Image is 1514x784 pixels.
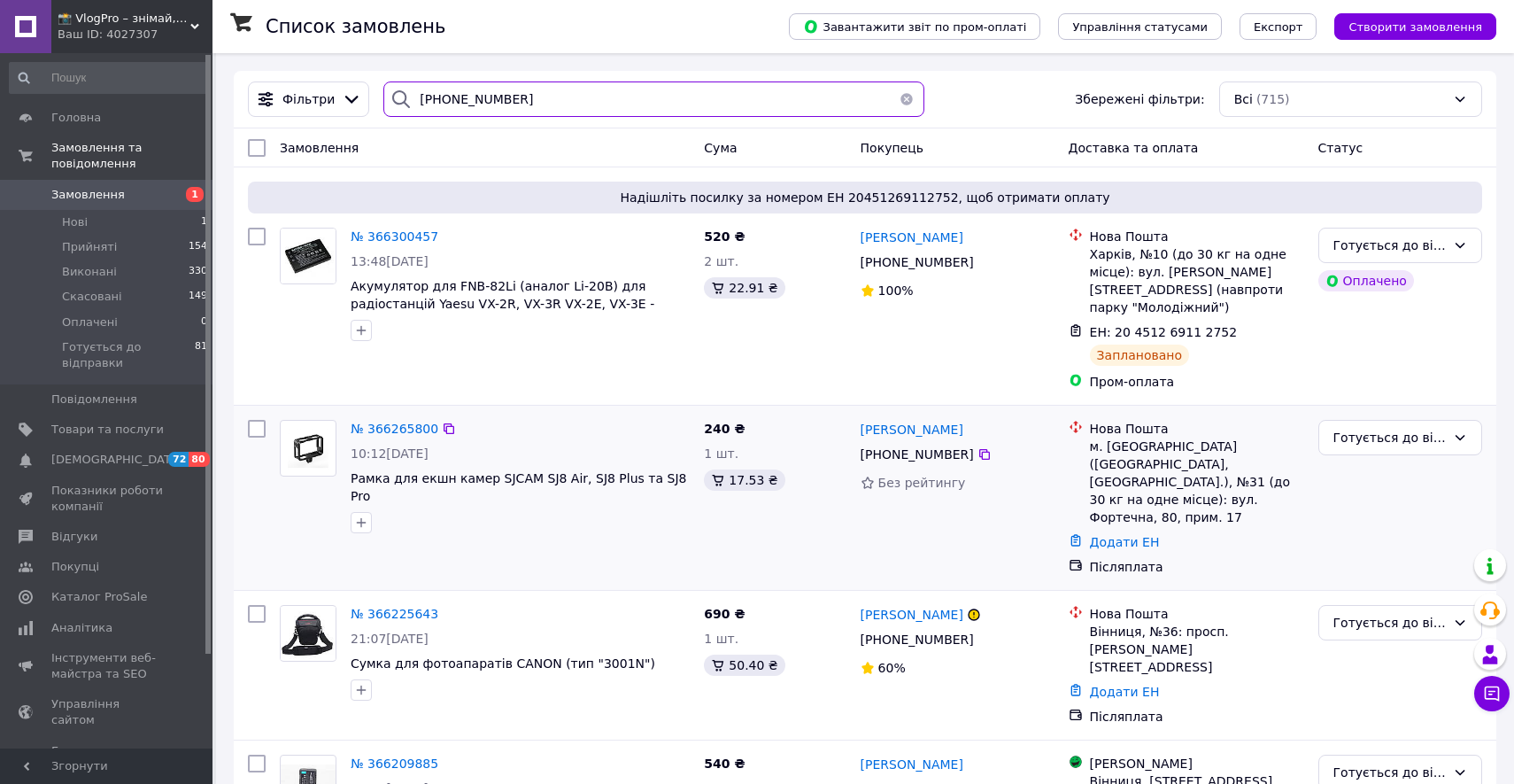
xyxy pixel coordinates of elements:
[51,483,164,515] span: Показники роботи компанії
[1075,90,1204,108] span: Збережені фільтри:
[889,82,924,117] button: Очистить
[878,283,914,298] span: 100%
[1090,685,1160,699] a: Додати ЕН
[1333,763,1446,782] div: Готується до відправки
[168,452,189,467] span: 72
[789,13,1040,40] button: Завантажити звіт по пром-оплаті
[861,230,963,245] span: [PERSON_NAME]
[1318,270,1414,291] div: Оплачено
[58,27,212,43] div: Ваш ID: 4027307
[1090,420,1304,438] div: Нова Пошта
[189,452,209,467] span: 80
[51,696,164,728] span: Управління сайтом
[351,279,654,329] a: Акумулятор для FNB-82Li (аналог Li-20B) для радіостанцій Yaesu VX-2R, VX-3R VX-2E, VX-3E - аналог...
[51,589,147,605] span: Каталог ProSale
[1090,245,1304,316] div: Харків, №10 (до 30 кг на одне місце): вул. [PERSON_NAME][STREET_ADDRESS] (навпроти парку "Молодіж...
[1090,373,1304,391] div: Пром-оплата
[861,757,963,772] span: [PERSON_NAME]
[281,607,336,661] img: Фото товару
[857,250,977,275] div: [PHONE_NUMBER]
[383,82,924,117] input: Пошук за номером замовлення, ПІБ покупця, номером телефону, Email, номером накладної
[704,422,745,436] span: 240 ₴
[1317,19,1496,33] a: Створити замовлення
[704,655,784,676] div: 50.40 ₴
[201,314,207,330] span: 0
[1256,92,1290,106] span: (715)
[1474,676,1510,711] button: Чат з покупцем
[280,141,359,155] span: Замовлення
[704,470,784,491] div: 17.53 ₴
[351,254,429,268] span: 13:48[DATE]
[1333,428,1446,447] div: Готується до відправки
[1254,20,1303,34] span: Експорт
[51,187,125,203] span: Замовлення
[51,422,164,438] span: Товари та послуги
[351,229,438,244] a: № 366300457
[803,19,1026,35] span: Завантажити звіт по пром-оплаті
[62,239,117,255] span: Прийняті
[1090,345,1190,366] div: Заплановано
[1072,20,1208,34] span: Управління статусами
[62,314,118,330] span: Оплачені
[351,656,655,671] span: Сумка для фотоапаратів CANON (тип "3001N")
[58,11,190,27] span: 📸 VlogPro – знімай, редагуй, вражай!
[1069,141,1199,155] span: Доставка та оплата
[281,229,336,283] img: Фото товару
[351,471,686,503] a: Рамка для екшн камер SJCAM SJ8 Air, SJ8 Plus та SJ8 Pro
[1334,13,1496,40] button: Створити замовлення
[1090,438,1304,526] div: м. [GEOGRAPHIC_DATA] ([GEOGRAPHIC_DATA], [GEOGRAPHIC_DATA].), №31 (до 30 кг на одне місце): вул. ...
[704,607,745,621] span: 690 ₴
[861,756,963,773] a: [PERSON_NAME]
[704,632,738,646] span: 1 шт.
[62,339,195,371] span: Готується до відправки
[189,264,207,280] span: 330
[51,529,97,545] span: Відгуки
[1090,535,1160,549] a: Додати ЕН
[704,446,738,461] span: 1 шт.
[351,607,438,621] a: № 366225643
[51,620,112,636] span: Аналітика
[351,757,438,771] a: № 366209885
[1090,755,1304,772] div: [PERSON_NAME]
[351,422,438,436] a: № 366265800
[1058,13,1222,40] button: Управління статусами
[1090,228,1304,245] div: Нова Пошта
[1348,20,1482,34] span: Створити замовлення
[704,277,784,299] div: 22.91 ₴
[189,239,207,255] span: 154
[878,661,906,675] span: 60%
[62,289,122,305] span: Скасовані
[1090,623,1304,676] div: Вінниця, №36: просп. [PERSON_NAME][STREET_ADDRESS]
[255,189,1475,206] span: Надішліть посилку за номером ЕН 20451269112752, щоб отримати оплату
[51,559,99,575] span: Покупці
[704,141,737,155] span: Cума
[266,16,445,37] h1: Список замовлень
[280,228,336,284] a: Фото товару
[51,452,182,468] span: [DEMOGRAPHIC_DATA]
[704,229,745,244] span: 520 ₴
[195,339,207,371] span: 81
[62,264,117,280] span: Виконані
[704,254,738,268] span: 2 шт.
[189,289,207,305] span: 149
[280,605,336,662] a: Фото товару
[861,608,963,622] span: [PERSON_NAME]
[51,650,164,682] span: Інструменти веб-майстра та SEO
[1333,236,1446,255] div: Готується до відправки
[1090,605,1304,623] div: Нова Пошта
[51,743,164,775] span: Гаманець компанії
[861,423,963,437] span: [PERSON_NAME]
[861,421,963,439] a: [PERSON_NAME]
[861,229,963,246] a: [PERSON_NAME]
[857,442,977,467] div: [PHONE_NUMBER]
[282,90,335,108] span: Фільтри
[288,421,328,476] img: Фото товару
[51,140,212,172] span: Замовлення та повідомлення
[1090,325,1238,339] span: ЕН: 20 4512 6911 2752
[861,141,923,155] span: Покупець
